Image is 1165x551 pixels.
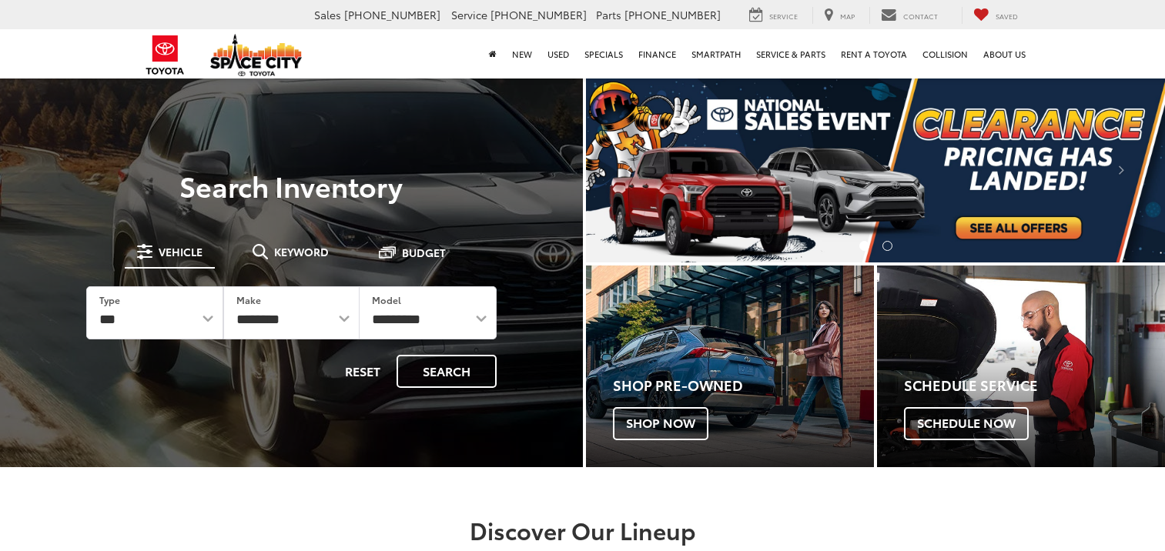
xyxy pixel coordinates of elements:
[903,11,938,21] span: Contact
[833,29,915,78] a: Rent a Toyota
[586,108,673,232] button: Click to view previous picture.
[577,29,631,78] a: Specials
[540,29,577,78] a: Used
[624,7,721,22] span: [PHONE_NUMBER]
[159,246,203,257] span: Vehicle
[859,241,869,251] li: Go to slide number 1.
[613,407,708,439] span: Shop Now
[613,378,874,393] h4: Shop Pre-Owned
[962,7,1029,24] a: My Saved Vehicles
[869,7,949,24] a: Contact
[996,11,1018,21] span: Saved
[586,265,874,467] a: Shop Pre-Owned Shop Now
[904,378,1165,393] h4: Schedule Service
[748,29,833,78] a: Service & Parts
[481,29,504,78] a: Home
[738,7,809,24] a: Service
[596,7,621,22] span: Parts
[904,407,1029,439] span: Schedule Now
[504,29,540,78] a: New
[631,29,684,78] a: Finance
[136,30,194,80] img: Toyota
[451,7,487,22] span: Service
[812,7,866,24] a: Map
[877,265,1165,467] div: Toyota
[877,265,1165,467] a: Schedule Service Schedule Now
[274,246,329,257] span: Keyword
[65,170,518,201] h3: Search Inventory
[40,517,1126,543] h2: Discover Our Lineup
[586,265,874,467] div: Toyota
[882,241,892,251] li: Go to slide number 2.
[402,247,446,258] span: Budget
[684,29,748,78] a: SmartPath
[915,29,976,78] a: Collision
[210,34,303,76] img: Space City Toyota
[490,7,587,22] span: [PHONE_NUMBER]
[1078,108,1165,232] button: Click to view next picture.
[314,7,341,22] span: Sales
[344,7,440,22] span: [PHONE_NUMBER]
[397,355,497,388] button: Search
[99,293,120,306] label: Type
[372,293,401,306] label: Model
[840,11,855,21] span: Map
[236,293,261,306] label: Make
[769,11,798,21] span: Service
[332,355,393,388] button: Reset
[976,29,1033,78] a: About Us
